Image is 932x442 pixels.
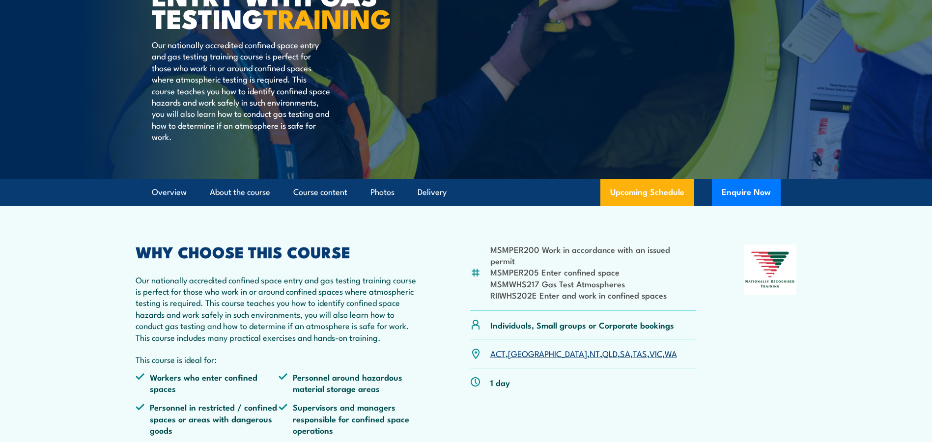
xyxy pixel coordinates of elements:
a: NT [590,347,600,359]
a: ACT [490,347,506,359]
li: MSMPER200 Work in accordance with an issued permit [490,244,696,267]
li: Workers who enter confined spaces [136,371,279,394]
a: VIC [650,347,662,359]
a: QLD [602,347,618,359]
a: Course content [293,179,347,205]
li: MSMPER205 Enter confined space [490,266,696,277]
a: Photos [370,179,395,205]
a: [GEOGRAPHIC_DATA] [508,347,587,359]
a: About the course [210,179,270,205]
a: Delivery [418,179,447,205]
h2: WHY CHOOSE THIS COURSE [136,245,423,258]
a: WA [665,347,677,359]
p: , , , , , , , [490,348,677,359]
p: 1 day [490,377,510,388]
a: SA [620,347,630,359]
li: Personnel in restricted / confined spaces or areas with dangerous goods [136,401,279,436]
img: Nationally Recognised Training logo. [744,245,797,295]
li: MSMWHS217 Gas Test Atmospheres [490,278,696,289]
a: Overview [152,179,187,205]
p: Our nationally accredited confined space entry and gas testing training course is perfect for tho... [136,274,423,343]
a: Upcoming Schedule [600,179,694,206]
li: RIIWHS202E Enter and work in confined spaces [490,289,696,301]
p: Our nationally accredited confined space entry and gas testing training course is perfect for tho... [152,39,331,142]
li: Supervisors and managers responsible for confined space operations [279,401,422,436]
p: This course is ideal for: [136,354,423,365]
li: Personnel around hazardous material storage areas [279,371,422,394]
p: Individuals, Small groups or Corporate bookings [490,319,674,331]
a: TAS [633,347,647,359]
button: Enquire Now [712,179,781,206]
